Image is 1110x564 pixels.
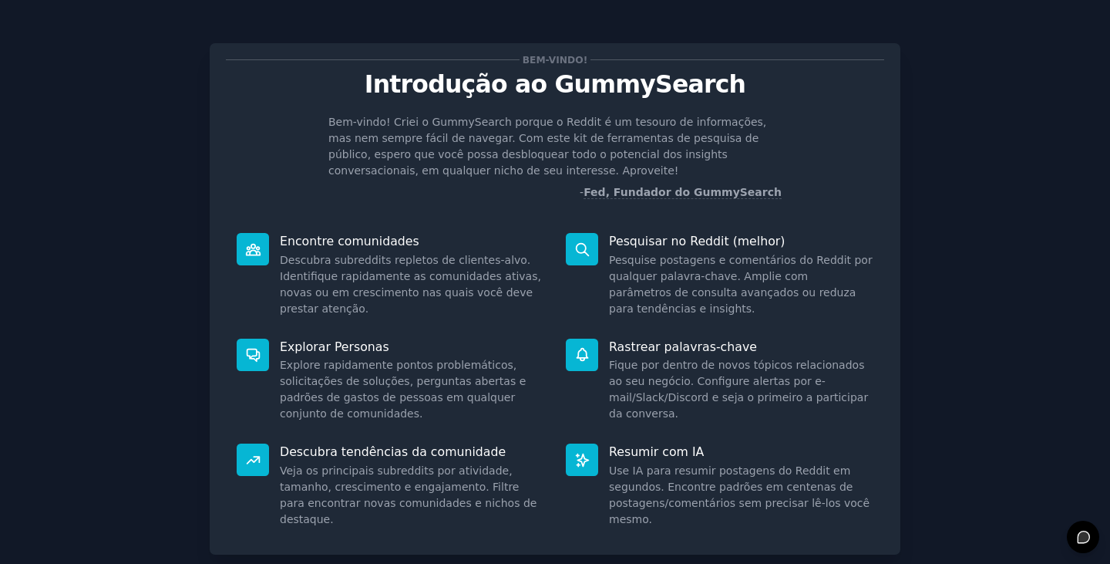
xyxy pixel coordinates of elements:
[584,186,782,198] font: Fed, Fundador do GummySearch
[280,464,536,525] font: Veja os principais subreddits por atividade, tamanho, crescimento e engajamento. Filtre para enco...
[609,254,873,315] font: Pesquise postagens e comentários do Reddit por qualquer palavra-chave. Amplie com parâmetros de c...
[328,116,766,177] font: Bem-vindo! Criei o GummySearch porque o Reddit é um tesouro de informações, mas nem sempre fácil ...
[580,186,584,198] font: -
[609,339,757,354] font: Rastrear palavras-chave
[280,339,389,354] font: Explorar Personas
[280,234,419,248] font: Encontre comunidades
[365,70,745,98] font: Introdução ao GummySearch
[280,254,541,315] font: Descubra subreddits repletos de clientes-alvo. Identifique rapidamente as comunidades ativas, nov...
[609,464,869,525] font: Use IA para resumir postagens do Reddit em segundos. Encontre padrões em centenas de postagens/co...
[523,55,588,66] font: Bem-vindo!
[609,234,785,248] font: Pesquisar no Reddit (melhor)
[584,186,782,199] a: Fed, Fundador do GummySearch
[280,359,526,420] font: Explore rapidamente pontos problemáticos, solicitações de soluções, perguntas abertas e padrões d...
[609,444,704,459] font: Resumir com IA
[280,444,506,459] font: Descubra tendências da comunidade
[609,359,868,420] font: Fique por dentro de novos tópicos relacionados ao seu negócio. Configure alertas por e-mail/Slack...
